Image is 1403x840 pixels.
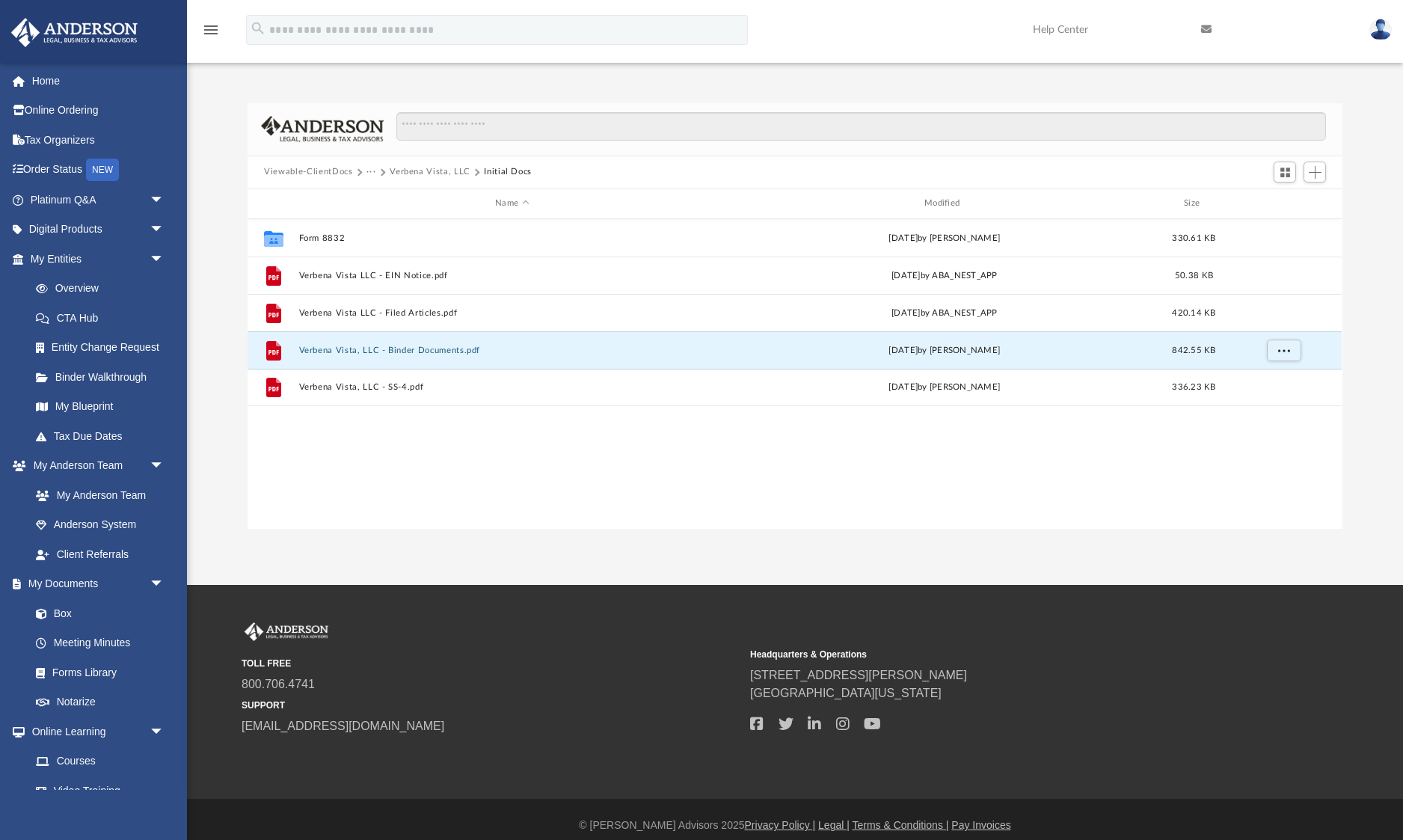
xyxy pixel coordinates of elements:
a: Tax Due Dates [21,421,187,451]
a: Platinum Q&Aarrow_drop_down [10,185,187,215]
a: Forms Library [21,657,172,687]
button: Verbena Vista, LLC - SS-4.pdf [299,382,725,392]
a: Courses [21,747,179,776]
button: ··· [366,165,376,179]
button: Verbena Vista, LLC - Binder Documents.pdf [299,345,725,355]
a: My Anderson Teamarrow_drop_down [10,451,179,481]
a: My Anderson Team [21,480,172,510]
a: Box [21,598,172,628]
button: More options [1267,339,1301,361]
button: Initial Docs [484,165,532,179]
span: arrow_drop_down [150,569,179,600]
a: Online Ordering [10,96,187,126]
a: Overview [21,274,187,304]
i: menu [202,21,220,39]
img: Anderson Advisors Platinum Portal [242,622,331,642]
a: Anderson System [21,510,179,540]
a: My Documentsarrow_drop_down [10,569,179,599]
a: Legal | [818,819,850,831]
button: Add [1304,162,1326,183]
a: Video Training [21,776,172,806]
div: Size [1164,197,1224,210]
div: Name [298,197,725,210]
button: Verbena Vista, LLC [390,165,470,179]
a: My Entitiesarrow_drop_down [10,244,187,274]
img: User Pic [1369,19,1392,40]
span: 842.55 KB [1173,346,1216,354]
span: arrow_drop_down [150,717,179,747]
a: Order StatusNEW [10,155,187,186]
a: Digital Productsarrow_drop_down [10,215,187,245]
div: NEW [86,159,119,181]
small: Headquarters & Operations [750,648,1248,661]
button: Viewable-ClientDocs [264,165,352,179]
div: [DATE] by [PERSON_NAME] [731,381,1158,394]
a: Privacy Policy | [745,819,816,831]
span: arrow_drop_down [150,215,179,245]
a: Meeting Minutes [21,628,179,658]
button: Form 8832 [299,233,725,242]
button: Verbena Vista LLC - Filed Articles.pdf [299,307,725,317]
div: id [254,197,292,210]
span: 330.61 KB [1173,233,1216,242]
button: Switch to Grid View [1274,162,1296,183]
small: TOLL FREE [242,657,740,670]
div: [DATE] by [PERSON_NAME] [731,231,1158,245]
div: Modified [731,197,1158,210]
a: Tax Organizers [10,125,187,155]
img: Anderson Advisors Platinum Portal [7,18,142,47]
span: arrow_drop_down [150,185,179,215]
div: © [PERSON_NAME] Advisors 2025 [187,818,1403,833]
div: [DATE] by [PERSON_NAME] [731,343,1158,357]
a: Online Learningarrow_drop_down [10,717,179,747]
a: Notarize [21,687,179,717]
span: arrow_drop_down [150,451,179,482]
a: menu [202,28,220,39]
span: 336.23 KB [1173,383,1216,391]
span: 50.38 KB [1175,271,1213,279]
a: Client Referrals [21,539,179,569]
input: Search files and folders [396,112,1326,141]
button: Verbena Vista LLC - EIN Notice.pdf [299,270,725,280]
i: search [250,20,266,37]
a: Binder Walkthrough [21,362,187,392]
a: Terms & Conditions | [853,819,949,831]
span: 420.14 KB [1173,308,1216,316]
span: arrow_drop_down [150,244,179,275]
a: Home [10,66,187,96]
a: Pay Invoices [951,819,1010,831]
a: Entity Change Request [21,333,187,363]
div: [DATE] by ABA_NEST_APP [731,306,1158,319]
a: [GEOGRAPHIC_DATA][US_STATE] [750,687,942,699]
small: SUPPORT [242,699,740,712]
div: grid [248,219,1342,530]
div: id [1231,197,1336,210]
div: [DATE] by ABA_NEST_APP [731,269,1158,282]
a: My Blueprint [21,392,179,422]
a: 800.706.4741 [242,678,315,690]
a: [EMAIL_ADDRESS][DOMAIN_NAME] [242,720,444,732]
a: CTA Hub [21,303,187,333]
a: [STREET_ADDRESS][PERSON_NAME] [750,669,967,681]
